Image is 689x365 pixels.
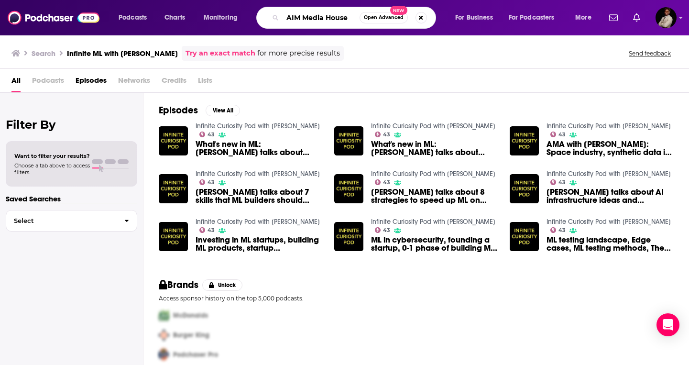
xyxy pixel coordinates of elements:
[383,180,390,185] span: 43
[360,12,408,23] button: Open AdvancedNew
[547,170,671,178] a: Infinite Curiosity Pod with Prateek Joshi
[371,140,498,156] a: What's new in ML: Prateek Joshi talks about predicting battery lifetimes, fighting wildfires with...
[32,49,55,58] h3: Search
[199,179,215,185] a: 43
[199,227,215,233] a: 43
[158,10,191,25] a: Charts
[656,7,677,28] button: Show profile menu
[164,11,185,24] span: Charts
[547,218,671,226] a: Infinite Curiosity Pod with Prateek Joshi
[159,104,198,116] h2: Episodes
[159,126,188,155] a: What's new in ML: Prateek Joshi talks about generative AI, enzyme that can break down plastic qui...
[547,188,674,204] span: [PERSON_NAME] talks about AI infrastructure ideas and categories
[364,15,404,20] span: Open Advanced
[196,188,323,204] span: [PERSON_NAME] talks about 7 skills that ML builders should develop
[510,174,539,203] img: Prateek talks about AI infrastructure ideas and categories
[371,236,498,252] a: ML in cybersecurity, founding a startup, 0-1 phase of building ML products | Howie Xu, VP of AI/M...
[206,105,240,116] button: View All
[159,104,240,116] a: EpisodesView All
[371,236,498,252] span: ML in cybersecurity, founding a startup, 0-1 phase of building ML products | [PERSON_NAME], VP of...
[186,48,255,59] a: Try an exact match
[196,188,323,204] a: Prateek talks about 7 skills that ML builders should develop
[11,73,21,92] a: All
[196,236,323,252] a: Investing in ML startups, building ML products, startup opportunities in ML | Leigh Marie Braswell
[547,236,674,252] a: ML testing landscape, Edge cases, ML testing methods, The role of synthetic data | Svet Penkov, c...
[383,228,390,232] span: 43
[371,170,495,178] a: Infinite Curiosity Pod with Prateek Joshi
[656,7,677,28] img: User Profile
[198,73,212,92] span: Lists
[32,73,64,92] span: Podcasts
[510,126,539,155] img: AMA with Prateek Joshi: Space industry, synthetic data in machine learning, foundation models, AI...
[208,228,215,232] span: 43
[558,133,566,137] span: 43
[547,140,674,156] span: AMA with [PERSON_NAME]: Space industry, synthetic data in machine learning, foundation models, AI...
[375,132,391,137] a: 43
[8,9,99,27] img: Podchaser - Follow, Share and Rate Podcasts
[605,10,622,26] a: Show notifications dropdown
[173,331,209,339] span: Burger King
[118,73,150,92] span: Networks
[6,218,117,224] span: Select
[197,10,250,25] button: open menu
[257,48,340,59] span: for more precise results
[159,279,198,291] h2: Brands
[14,153,90,159] span: Want to filter your results?
[265,7,445,29] div: Search podcasts, credits, & more...
[196,236,323,252] span: Investing in ML startups, building ML products, startup opportunities in ML | [PERSON_NAME] [PERS...
[371,140,498,156] span: What's new in ML: [PERSON_NAME] talks about predicting battery lifetimes, fighting wildfires with...
[547,188,674,204] a: Prateek talks about AI infrastructure ideas and categories
[455,11,493,24] span: For Business
[14,162,90,176] span: Choose a tab above to access filters.
[334,174,363,203] img: Prateek talks about 8 strategies to speed up ML on different hardware platforms
[334,126,363,155] img: What's new in ML: Prateek Joshi talks about predicting battery lifetimes, fighting wildfires with...
[547,236,674,252] span: ML testing landscape, Edge cases, ML testing methods, The role of synthetic data | [PERSON_NAME],...
[371,218,495,226] a: Infinite Curiosity Pod with Prateek Joshi
[159,222,188,251] img: Investing in ML startups, building ML products, startup opportunities in ML | Leigh Marie Braswell
[375,227,391,233] a: 43
[208,180,215,185] span: 43
[390,6,407,15] span: New
[159,295,674,302] p: Access sponsor history on the top 5,000 podcasts.
[6,194,137,203] p: Saved Searches
[509,11,555,24] span: For Podcasters
[334,222,363,251] img: ML in cybersecurity, founding a startup, 0-1 phase of building ML products | Howie Xu, VP of AI/M...
[196,140,323,156] a: What's new in ML: Prateek Joshi talks about generative AI, enzyme that can break down plastic qui...
[569,10,603,25] button: open menu
[448,10,505,25] button: open menu
[510,222,539,251] img: ML testing landscape, Edge cases, ML testing methods, The role of synthetic data | Svet Penkov, c...
[656,313,679,336] div: Open Intercom Messenger
[76,73,107,92] a: Episodes
[199,132,215,137] a: 43
[155,325,173,345] img: Second Pro Logo
[173,351,218,359] span: Podchaser Pro
[558,180,566,185] span: 43
[626,49,674,57] button: Send feedback
[162,73,186,92] span: Credits
[155,306,173,325] img: First Pro Logo
[550,179,566,185] a: 43
[547,140,674,156] a: AMA with Prateek Joshi: Space industry, synthetic data in machine learning, foundation models, AI...
[112,10,159,25] button: open menu
[371,188,498,204] span: [PERSON_NAME] talks about 8 strategies to speed up ML on different hardware platforms
[550,132,566,137] a: 43
[159,174,188,203] img: Prateek talks about 7 skills that ML builders should develop
[383,133,390,137] span: 43
[196,170,320,178] a: Infinite Curiosity Pod with Prateek Joshi
[6,210,137,232] button: Select
[155,345,173,365] img: Third Pro Logo
[196,140,323,156] span: What's new in ML: [PERSON_NAME] talks about generative AI, enzyme that can break down plastic qui...
[6,118,137,132] h2: Filter By
[371,122,495,130] a: Infinite Curiosity Pod with Prateek Joshi
[558,228,566,232] span: 43
[67,49,178,58] h3: Infinite ML with [PERSON_NAME]
[204,11,238,24] span: Monitoring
